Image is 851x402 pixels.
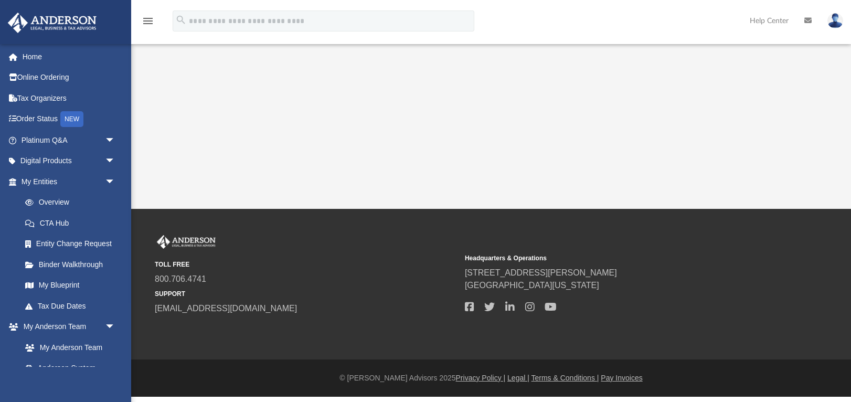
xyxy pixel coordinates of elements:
a: Pay Invoices [601,374,642,382]
a: Online Ordering [7,67,131,88]
a: [EMAIL_ADDRESS][DOMAIN_NAME] [155,304,297,313]
span: arrow_drop_down [105,171,126,193]
small: TOLL FREE [155,260,458,269]
a: My Blueprint [15,275,126,296]
a: Home [7,46,131,67]
img: User Pic [827,13,843,28]
span: arrow_drop_down [105,130,126,151]
a: 800.706.4741 [155,274,206,283]
a: Tax Due Dates [15,295,131,316]
small: SUPPORT [155,289,458,299]
a: Anderson System [15,358,126,379]
a: [STREET_ADDRESS][PERSON_NAME] [465,268,617,277]
div: NEW [60,111,83,127]
a: My Anderson Team [15,337,121,358]
a: Overview [15,192,131,213]
img: Anderson Advisors Platinum Portal [5,13,100,33]
a: Terms & Conditions | [531,374,599,382]
a: Legal | [507,374,529,382]
a: Tax Organizers [7,88,131,109]
a: Order StatusNEW [7,109,131,130]
i: menu [142,15,154,27]
img: Anderson Advisors Platinum Portal [155,235,218,249]
a: Digital Productsarrow_drop_down [7,151,131,172]
span: arrow_drop_down [105,316,126,338]
div: © [PERSON_NAME] Advisors 2025 [131,373,851,384]
a: [GEOGRAPHIC_DATA][US_STATE] [465,281,599,290]
a: My Anderson Teamarrow_drop_down [7,316,126,337]
a: Privacy Policy | [456,374,506,382]
a: My Entitiesarrow_drop_down [7,171,131,192]
i: search [175,14,187,26]
a: CTA Hub [15,213,131,234]
small: Headquarters & Operations [465,253,768,263]
a: menu [142,20,154,27]
a: Platinum Q&Aarrow_drop_down [7,130,131,151]
a: Binder Walkthrough [15,254,131,275]
a: Entity Change Request [15,234,131,255]
span: arrow_drop_down [105,151,126,172]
